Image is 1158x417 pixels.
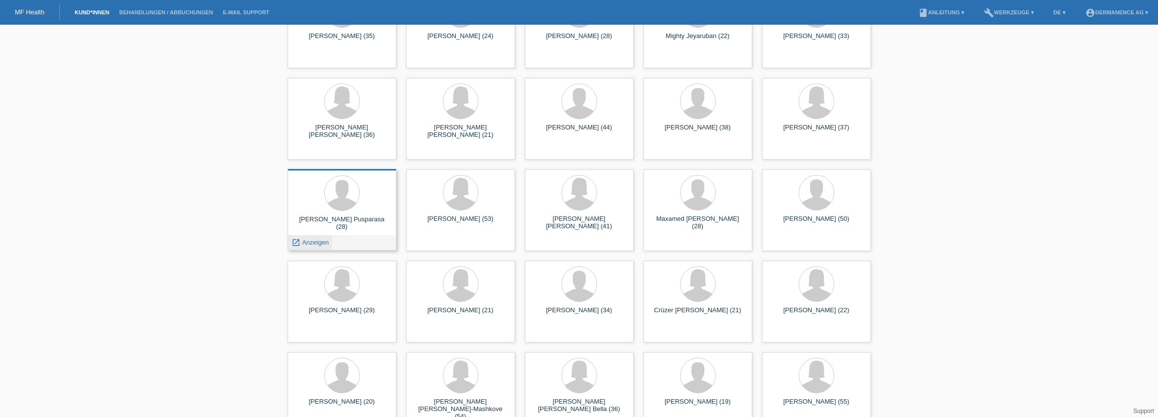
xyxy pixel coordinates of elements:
a: launch Anzeigen [292,239,329,246]
i: account_circle [1085,8,1095,18]
div: Mighty Jeyaruban (22) [651,32,744,48]
div: [PERSON_NAME] (34) [533,306,626,322]
a: Kund*innen [70,9,114,15]
i: build [984,8,994,18]
div: [PERSON_NAME] (44) [533,124,626,139]
i: book [918,8,928,18]
div: [PERSON_NAME] (28) [533,32,626,48]
div: [PERSON_NAME] [PERSON_NAME] (21) [414,124,507,139]
div: [PERSON_NAME] (53) [414,215,507,231]
a: account_circleDermanence AG ▾ [1080,9,1153,15]
a: MF Health [15,8,44,16]
a: E-Mail Support [218,9,274,15]
a: Behandlungen / Abbuchungen [114,9,218,15]
div: [PERSON_NAME] (29) [296,306,388,322]
a: bookAnleitung ▾ [913,9,969,15]
div: [PERSON_NAME] (35) [296,32,388,48]
div: Maxamed [PERSON_NAME] (28) [651,215,744,231]
div: [PERSON_NAME] [PERSON_NAME] Bella (36) [533,398,626,414]
div: [PERSON_NAME] [PERSON_NAME] (41) [533,215,626,231]
div: Crüzer [PERSON_NAME] (21) [651,306,744,322]
div: [PERSON_NAME] (33) [770,32,863,48]
div: [PERSON_NAME] Pusparasa (28) [296,215,388,231]
div: [PERSON_NAME] (38) [651,124,744,139]
div: [PERSON_NAME] (24) [414,32,507,48]
div: [PERSON_NAME] (22) [770,306,863,322]
span: Anzeigen [302,239,329,246]
div: [PERSON_NAME] [PERSON_NAME]-Mashkove (54) [414,398,507,416]
div: [PERSON_NAME] (37) [770,124,863,139]
i: launch [292,238,300,247]
a: DE ▾ [1049,9,1071,15]
a: buildWerkzeuge ▾ [979,9,1039,15]
div: [PERSON_NAME] (21) [414,306,507,322]
div: [PERSON_NAME] [PERSON_NAME] (36) [296,124,388,139]
div: [PERSON_NAME] (55) [770,398,863,414]
div: [PERSON_NAME] (19) [651,398,744,414]
a: Support [1133,408,1154,415]
div: [PERSON_NAME] (20) [296,398,388,414]
div: [PERSON_NAME] (50) [770,215,863,231]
